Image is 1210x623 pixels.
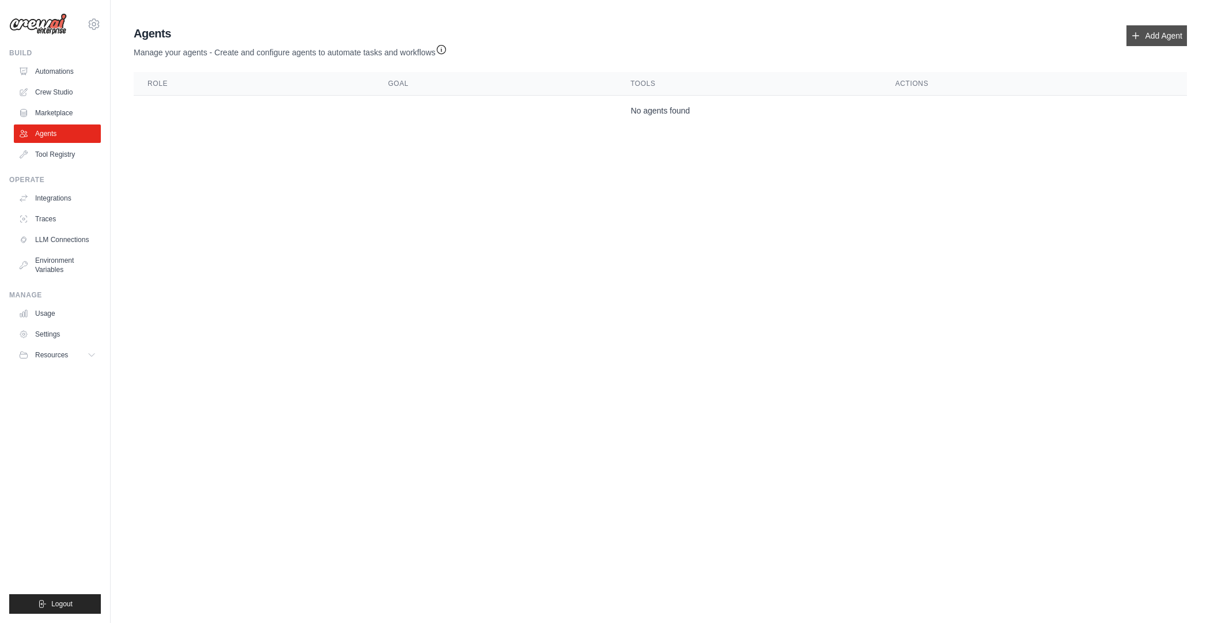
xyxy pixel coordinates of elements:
[14,83,101,101] a: Crew Studio
[14,325,101,343] a: Settings
[14,210,101,228] a: Traces
[14,124,101,143] a: Agents
[134,41,447,58] p: Manage your agents - Create and configure agents to automate tasks and workflows
[134,72,374,96] th: Role
[14,189,101,207] a: Integrations
[1126,25,1187,46] a: Add Agent
[14,104,101,122] a: Marketplace
[14,346,101,364] button: Resources
[374,72,617,96] th: Goal
[134,96,1187,126] td: No agents found
[14,62,101,81] a: Automations
[9,290,101,300] div: Manage
[617,72,882,96] th: Tools
[882,72,1187,96] th: Actions
[14,304,101,323] a: Usage
[14,231,101,249] a: LLM Connections
[9,594,101,614] button: Logout
[9,175,101,184] div: Operate
[134,25,447,41] h2: Agents
[14,251,101,279] a: Environment Variables
[14,145,101,164] a: Tool Registry
[9,13,67,35] img: Logo
[9,48,101,58] div: Build
[51,599,73,609] span: Logout
[35,350,68,360] span: Resources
